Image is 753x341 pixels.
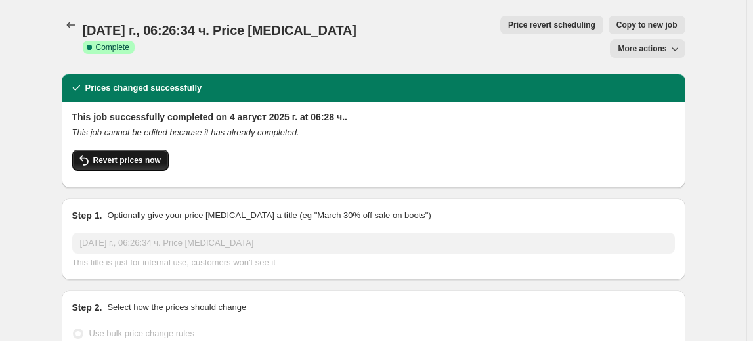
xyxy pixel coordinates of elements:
[85,81,202,95] h2: Prices changed successfully
[72,110,675,124] h2: This job successfully completed on 4 август 2025 г. at 06:28 ч..
[89,329,194,338] span: Use bulk price change rules
[72,301,102,314] h2: Step 2.
[72,209,102,222] h2: Step 1.
[508,20,595,30] span: Price revert scheduling
[62,16,80,34] button: Price change jobs
[107,209,431,222] p: Optionally give your price [MEDICAL_DATA] a title (eg "March 30% off sale on boots")
[618,43,666,54] span: More actions
[500,16,603,34] button: Price revert scheduling
[107,301,246,314] p: Select how the prices should change
[72,127,299,137] i: This job cannot be edited because it has already completed.
[616,20,678,30] span: Copy to new job
[609,16,685,34] button: Copy to new job
[72,258,276,267] span: This title is just for internal use, customers won't see it
[96,42,129,53] span: Complete
[72,150,169,171] button: Revert prices now
[72,233,675,254] input: 30% off holiday sale
[83,23,356,37] span: [DATE] г., 06:26:34 ч. Price [MEDICAL_DATA]
[610,39,685,58] button: More actions
[93,155,161,166] span: Revert prices now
